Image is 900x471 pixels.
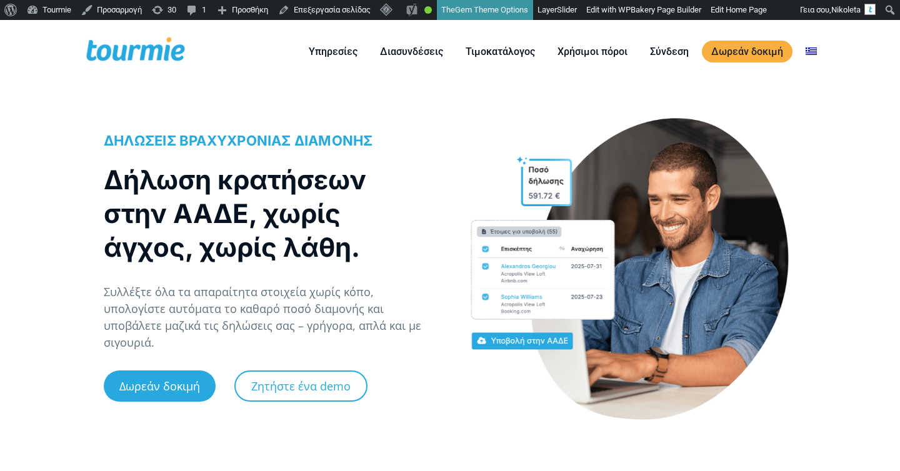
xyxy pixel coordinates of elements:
a: Δωρεάν δοκιμή [702,41,792,62]
a: Τιμοκατάλογος [456,44,544,59]
a: Ζητήστε ένα demo [234,370,367,402]
a: Χρήσιμοι πόροι [548,44,637,59]
a: Υπηρεσίες [299,44,367,59]
a: Σύνδεση [641,44,698,59]
p: Συλλέξτε όλα τα απαραίτητα στοιχεία χωρίς κόπο, υπολογίστε αυτόματα το καθαρό ποσό διαμονής και υ... [104,284,437,351]
a: Δωρεάν δοκιμή [104,370,216,402]
span: ΔΗΛΩΣΕΙΣ ΒΡΑΧΥΧΡΟΝΙΑΣ ΔΙΑΜΟΝΗΣ [104,132,373,149]
div: Καλό [424,6,432,14]
a: Διασυνδέσεις [371,44,452,59]
span: Nikoleta [831,5,861,14]
h1: Δήλωση κρατήσεων στην ΑΑΔΕ, χωρίς άγχος, χωρίς λάθη. [104,163,424,264]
